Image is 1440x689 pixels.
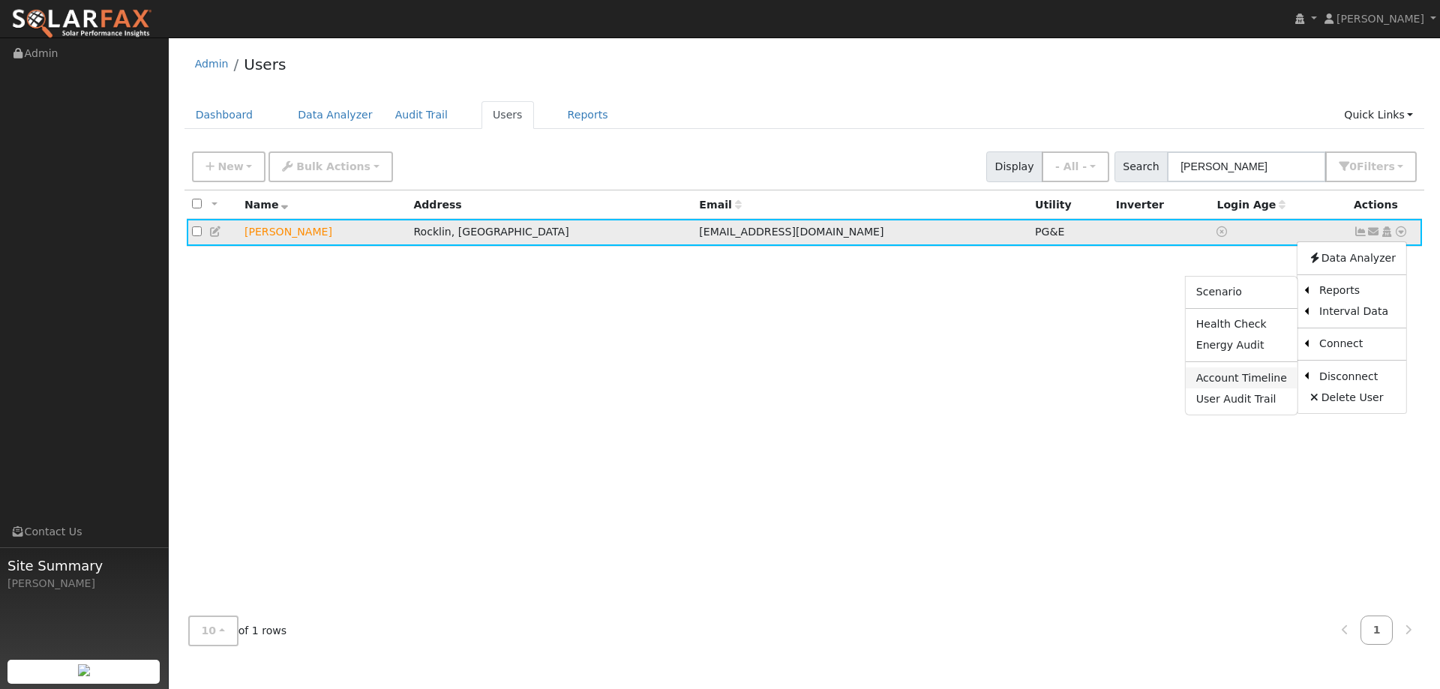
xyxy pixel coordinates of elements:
a: Login As [1380,226,1393,238]
a: yasminseropian@gmail.com [1367,224,1381,240]
span: Days since last login [1216,199,1285,211]
button: - All - [1042,151,1109,182]
a: Show Graph [1354,226,1367,238]
span: Filter [1357,160,1395,172]
a: Data Analyzer [1297,247,1406,268]
a: Scenario Report [1186,282,1297,303]
a: User Audit Trail [1186,388,1297,409]
span: Display [986,151,1042,182]
button: Bulk Actions [268,151,392,182]
img: SolarFax [11,8,152,40]
div: Inverter [1116,197,1207,213]
input: Search [1167,151,1326,182]
span: Email [699,199,741,211]
span: New [217,160,243,172]
span: Site Summary [7,556,160,576]
a: Account Timeline Report [1186,367,1297,388]
a: Users [244,55,286,73]
a: Data Analyzer [286,101,384,129]
button: New [192,151,266,182]
a: Energy Audit Report [1186,335,1297,356]
a: Users [481,101,534,129]
span: of 1 rows [188,616,287,646]
td: Lead [239,219,408,247]
a: Other actions [1394,224,1408,240]
a: Audit Trail [384,101,459,129]
a: Dashboard [184,101,265,129]
a: Reports [556,101,619,129]
img: retrieve [78,664,90,676]
span: 10 [202,625,217,637]
a: Interval Data [1309,301,1406,322]
span: Name [244,199,289,211]
a: Edit User [209,226,223,238]
a: Admin [195,58,229,70]
div: Address [413,197,688,213]
button: 0Filters [1325,151,1417,182]
div: [PERSON_NAME] [7,576,160,592]
a: Connect [1309,334,1406,355]
a: 1 [1360,616,1393,645]
span: Bulk Actions [296,160,370,172]
a: Reports [1309,280,1406,301]
div: Utility [1035,197,1105,213]
td: Rocklin, [GEOGRAPHIC_DATA] [408,219,694,247]
a: Delete User [1297,387,1406,408]
span: Search [1114,151,1168,182]
a: No login access [1216,226,1230,238]
a: Health Check Report [1186,314,1297,335]
span: [PERSON_NAME] [1336,13,1424,25]
span: [EMAIL_ADDRESS][DOMAIN_NAME] [699,226,883,238]
a: Disconnect [1309,366,1406,387]
span: PG&E [1035,226,1064,238]
button: 10 [188,616,238,646]
span: s [1388,160,1394,172]
a: Quick Links [1333,101,1424,129]
div: Actions [1354,197,1417,213]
